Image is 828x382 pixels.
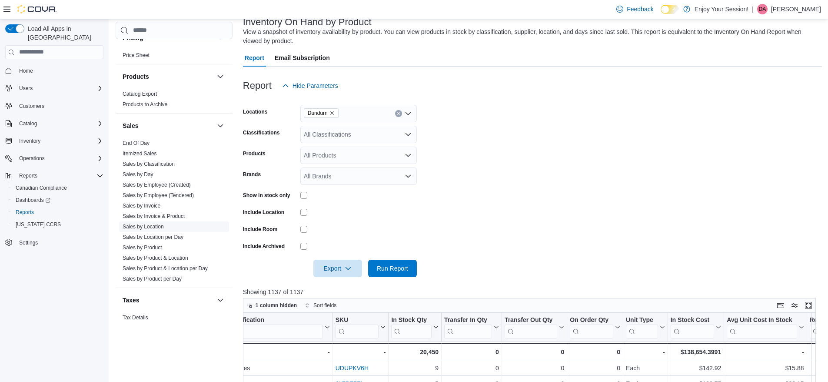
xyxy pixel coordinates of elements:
[757,4,768,14] div: Darryl Allen
[395,110,402,117] button: Clear input
[123,276,182,282] a: Sales by Product per Day
[752,4,754,14] p: |
[19,137,40,144] span: Inventory
[215,295,226,305] button: Taxes
[123,52,150,58] a: Price Sheet
[243,171,261,178] label: Brands
[505,316,564,338] button: Transfer Out Qty
[9,206,107,218] button: Reports
[16,66,37,76] a: Home
[9,182,107,194] button: Canadian Compliance
[671,347,721,357] div: $138,654.3991
[444,316,492,324] div: Transfer In Qty
[243,288,822,296] p: Showing 1137 of 1137
[16,171,103,181] span: Reports
[123,244,162,251] span: Sales by Product
[16,209,34,216] span: Reports
[377,264,408,273] span: Run Report
[123,245,162,251] a: Sales by Product
[505,316,557,324] div: Transfer Out Qty
[123,224,164,230] a: Sales by Location
[123,182,191,188] a: Sales by Employee (Created)
[123,234,183,240] a: Sales by Location per Day
[626,347,665,357] div: -
[116,89,233,113] div: Products
[116,138,233,288] div: Sales
[123,171,153,178] span: Sales by Day
[243,27,818,46] div: View a snapshot of inventory availability by product. You can view products in stock by classific...
[12,195,103,205] span: Dashboards
[444,347,499,357] div: 0
[123,202,160,209] span: Sales by Invoice
[304,108,339,118] span: Dundurn
[123,140,150,147] span: End Of Day
[243,209,284,216] label: Include Location
[2,117,107,130] button: Catalog
[19,239,38,246] span: Settings
[444,363,499,373] div: 0
[275,49,330,67] span: Email Subscription
[215,71,226,82] button: Products
[12,219,64,230] a: [US_STATE] CCRS
[570,316,620,338] button: On Order Qty
[2,135,107,147] button: Inventory
[368,260,417,277] button: Run Report
[123,171,153,178] a: Sales by Day
[16,237,103,248] span: Settings
[789,300,800,311] button: Display options
[16,118,40,129] button: Catalog
[16,83,36,94] button: Users
[243,300,300,311] button: 1 column hidden
[16,238,41,248] a: Settings
[16,136,44,146] button: Inventory
[2,236,107,248] button: Settings
[391,347,439,357] div: 20,450
[313,260,362,277] button: Export
[570,316,613,338] div: On Order Qty
[9,218,107,231] button: [US_STATE] CCRS
[2,100,107,112] button: Customers
[336,316,386,338] button: SKU
[727,316,797,338] div: Avg Unit Cost In Stock
[123,192,194,198] a: Sales by Employee (Tendered)
[243,150,266,157] label: Products
[570,316,613,324] div: On Order Qty
[19,155,45,162] span: Operations
[123,161,175,167] a: Sales by Classification
[225,347,330,357] div: -
[123,52,150,59] span: Price Sheet
[2,64,107,77] button: Home
[12,219,103,230] span: Washington CCRS
[293,81,338,90] span: Hide Parameters
[16,153,103,164] span: Operations
[661,5,679,14] input: Dark Mode
[444,316,492,338] div: Transfer In Qty
[16,101,48,111] a: Customers
[123,72,213,81] button: Products
[243,17,372,27] h3: Inventory On Hand by Product
[243,129,280,136] label: Classifications
[727,316,804,338] button: Avg Unit Cost In Stock
[313,302,336,309] span: Sort fields
[116,312,233,337] div: Taxes
[671,363,721,373] div: $142.92
[626,316,658,324] div: Unit Type
[123,255,188,261] a: Sales by Product & Location
[336,365,369,372] a: UDUPKV6H
[505,316,557,338] div: Transfer Out Qty
[123,325,160,332] span: Tax Exemptions
[16,221,61,228] span: [US_STATE] CCRS
[12,207,103,218] span: Reports
[123,90,157,97] span: Catalog Export
[243,226,277,233] label: Include Room
[123,140,150,146] a: End Of Day
[243,192,290,199] label: Show in stock only
[123,91,157,97] a: Catalog Export
[123,314,148,321] span: Tax Details
[123,72,149,81] h3: Products
[16,171,41,181] button: Reports
[391,363,439,373] div: 9
[17,5,57,13] img: Cova
[123,296,140,305] h3: Taxes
